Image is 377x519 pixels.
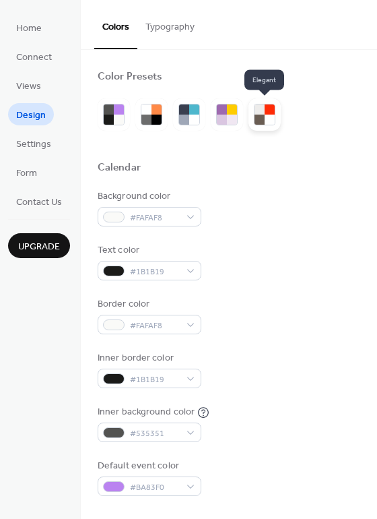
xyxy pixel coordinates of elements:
[16,166,37,181] span: Form
[98,70,162,84] div: Color Presets
[130,211,180,225] span: #FAFAF8
[98,243,199,257] div: Text color
[130,373,180,387] span: #1B1B19
[16,80,41,94] span: Views
[130,319,180,333] span: #FAFAF8
[16,138,51,152] span: Settings
[244,69,284,90] span: Elegant
[8,16,50,38] a: Home
[98,297,199,311] div: Border color
[98,459,199,473] div: Default event color
[98,161,141,175] div: Calendar
[8,161,45,183] a: Form
[8,190,70,212] a: Contact Us
[16,195,62,210] span: Contact Us
[8,74,49,96] a: Views
[18,240,60,254] span: Upgrade
[8,103,54,125] a: Design
[16,109,46,123] span: Design
[8,132,59,154] a: Settings
[130,481,180,495] span: #BA83F0
[130,265,180,279] span: #1B1B19
[98,405,195,419] div: Inner background color
[130,427,180,441] span: #535351
[16,51,52,65] span: Connect
[8,233,70,258] button: Upgrade
[8,45,60,67] a: Connect
[98,351,199,365] div: Inner border color
[16,22,42,36] span: Home
[98,189,199,204] div: Background color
